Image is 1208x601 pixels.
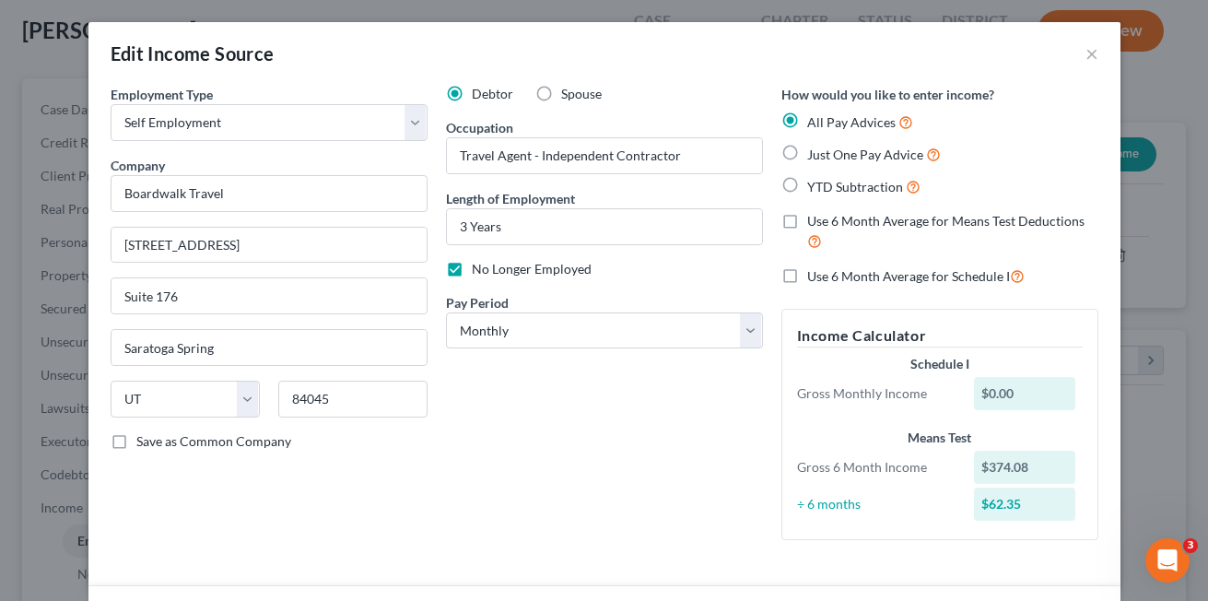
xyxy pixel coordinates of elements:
span: Debtor [472,86,513,101]
button: × [1085,42,1098,65]
span: Just One Pay Advice [807,147,923,162]
span: Company [111,158,165,173]
div: Means Test [797,429,1083,447]
label: Length of Employment [446,189,575,208]
span: 3 [1183,538,1198,553]
span: Pay Period [446,295,509,311]
div: $62.35 [974,488,1075,521]
input: Enter zip... [278,381,428,418]
span: All Pay Advices [807,114,896,130]
div: Gross Monthly Income [788,384,966,403]
div: ÷ 6 months [788,495,966,513]
span: Save as Common Company [136,433,291,449]
label: How would you like to enter income? [781,85,994,104]
div: Edit Income Source [111,41,275,66]
h5: Income Calculator [797,324,1083,348]
input: ex: 2 years [447,209,762,244]
input: Enter address... [111,228,427,263]
span: No Longer Employed [472,261,592,277]
span: YTD Subtraction [807,179,903,194]
input: Unit, Suite, etc... [111,278,427,313]
input: Enter city... [111,330,427,365]
span: Use 6 Month Average for Means Test Deductions [807,213,1085,229]
div: $374.08 [974,451,1075,484]
span: Spouse [561,86,602,101]
div: Gross 6 Month Income [788,458,966,477]
div: $0.00 [974,377,1075,410]
input: -- [447,138,762,173]
label: Occupation [446,118,513,137]
span: Use 6 Month Average for Schedule I [807,268,1010,284]
div: Schedule I [797,355,1083,373]
iframe: Intercom live chat [1145,538,1190,583]
input: Search company by name... [111,175,428,212]
span: Employment Type [111,87,213,102]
